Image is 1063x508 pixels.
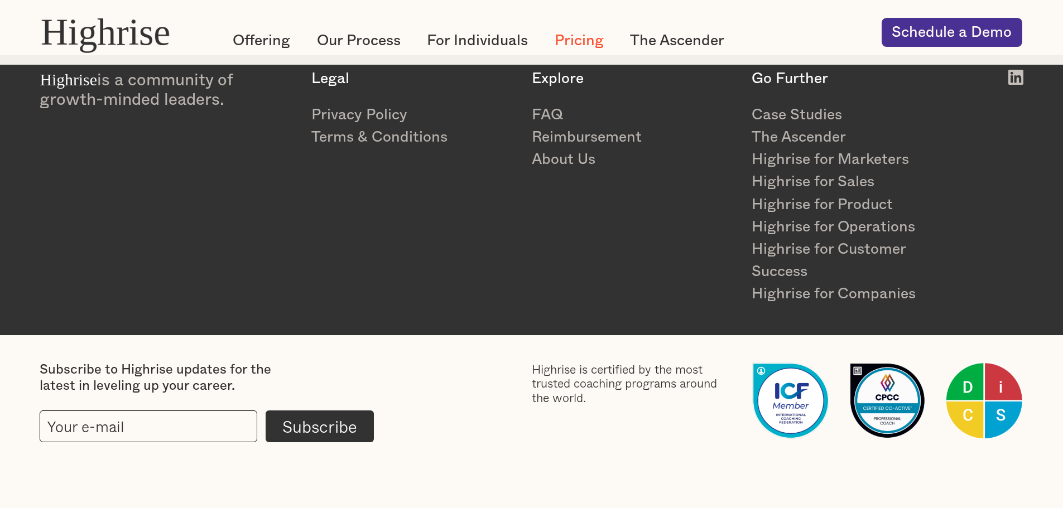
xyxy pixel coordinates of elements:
[555,31,604,51] a: Pricing
[752,171,955,193] a: Highrise for Sales
[752,70,955,88] div: Go Further
[41,6,203,58] a: Highrise
[752,283,955,305] a: Highrise for Companies
[532,362,735,404] div: Highrise is certified by the most trusted coaching programs around the world.
[532,148,735,171] a: About Us
[311,126,515,148] a: Terms & Conditions
[41,12,170,54] div: Highrise
[630,31,724,51] a: The Ascender
[40,410,257,442] input: Your e-mail
[311,104,515,126] a: Privacy Policy
[532,126,735,148] a: Reimbursement
[311,70,515,88] div: Legal
[752,126,955,148] a: The Ascender
[752,216,955,238] a: Highrise for Operations
[752,193,955,216] a: Highrise for Product
[40,70,97,89] span: Highrise
[752,148,955,171] a: Highrise for Marketers
[40,362,305,394] div: Subscribe to Highrise updates for the latest in leveling up your career.
[40,70,294,110] div: is a community of growth-minded leaders.
[532,104,735,126] a: FAQ
[266,410,374,442] input: Subscribe
[427,31,528,51] a: For Individuals
[752,238,955,283] a: Highrise for Customer Success
[233,31,290,51] a: Offering
[40,410,373,442] form: current-footer-subscribe-form
[882,18,1022,47] a: Schedule a Demo
[317,31,401,51] a: Our Process
[752,104,955,126] a: Case Studies
[1008,70,1023,85] img: White LinkedIn logo
[532,70,735,88] div: Explore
